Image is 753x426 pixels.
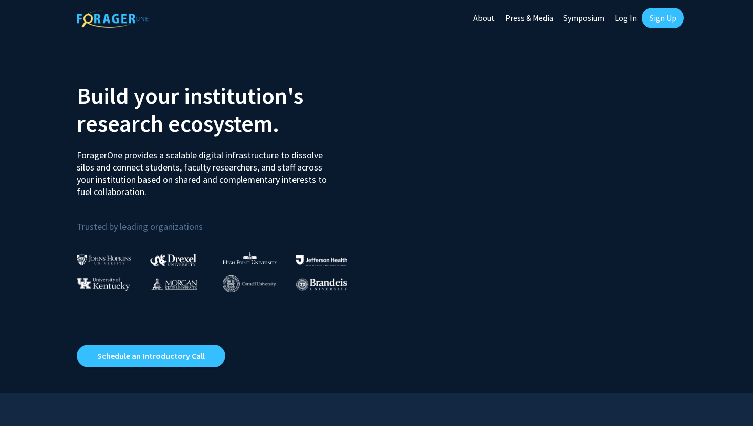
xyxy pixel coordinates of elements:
img: ForagerOne Logo [77,10,149,28]
img: Cornell University [223,275,276,292]
img: High Point University [223,252,277,264]
img: Drexel University [150,254,196,266]
img: University of Kentucky [77,277,130,291]
h2: Build your institution's research ecosystem. [77,82,369,137]
img: Johns Hopkins University [77,254,131,265]
a: Sign Up [642,8,684,28]
p: ForagerOne provides a scalable digital infrastructure to dissolve silos and connect students, fac... [77,141,334,198]
img: Morgan State University [150,277,197,290]
a: Opens in a new tab [77,345,225,367]
img: Brandeis University [296,278,347,291]
p: Trusted by leading organizations [77,206,369,235]
img: Thomas Jefferson University [296,255,347,265]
